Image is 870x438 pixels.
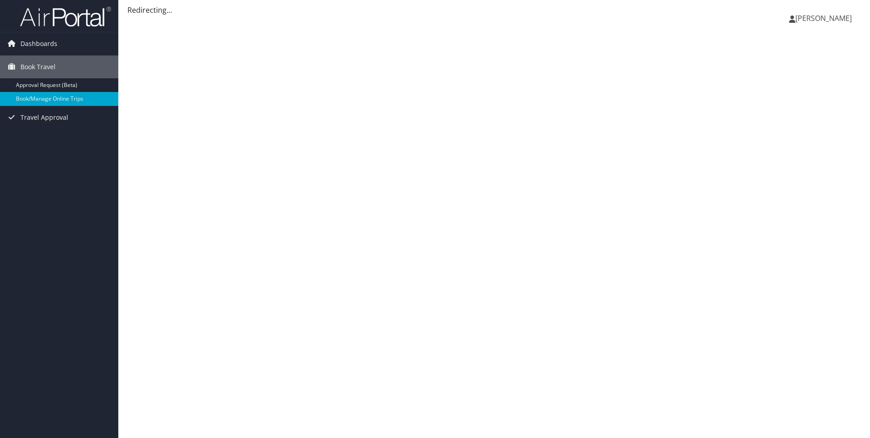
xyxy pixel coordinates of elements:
[789,5,861,32] a: [PERSON_NAME]
[795,13,852,23] span: [PERSON_NAME]
[127,5,861,15] div: Redirecting...
[20,32,57,55] span: Dashboards
[20,56,56,78] span: Book Travel
[20,106,68,129] span: Travel Approval
[20,6,111,27] img: airportal-logo.png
